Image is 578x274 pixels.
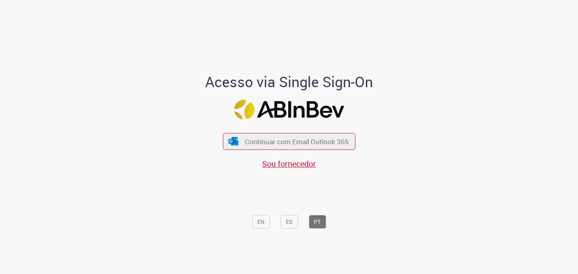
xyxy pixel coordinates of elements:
button: ícone Azure/Microsoft 360 Continuar com Email Outlook 365 [223,133,355,149]
h1: Acesso via Single Sign-On [178,74,401,90]
span: Continuar com Email Outlook 365 [245,137,349,146]
a: Sou fornecedor [262,158,316,169]
button: PT [309,215,326,229]
img: ícone Azure/Microsoft 360 [228,137,239,145]
img: Logo ABInBev [234,100,344,119]
button: EN [252,215,270,229]
button: ES [281,215,298,229]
